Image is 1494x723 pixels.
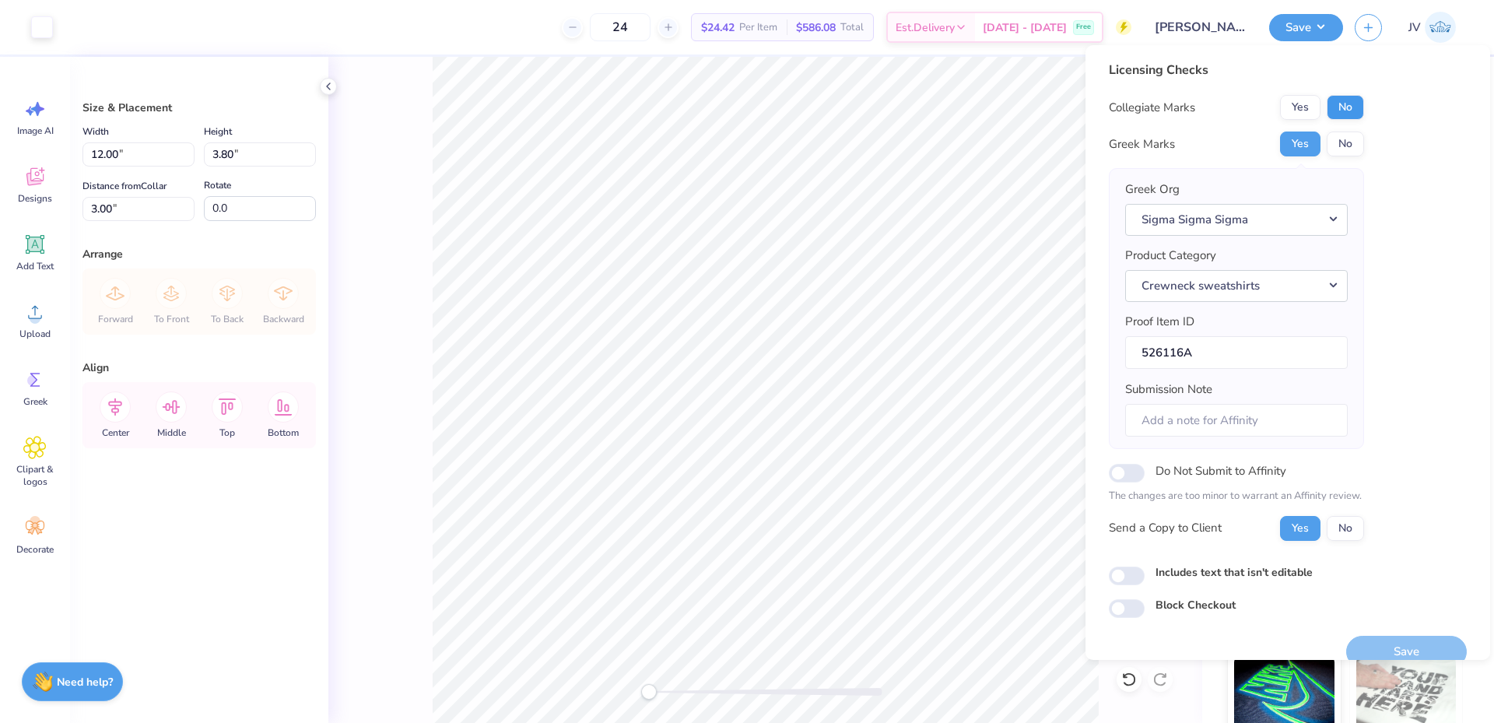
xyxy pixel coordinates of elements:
label: Proof Item ID [1125,313,1194,331]
div: Accessibility label [641,684,657,700]
div: Licensing Checks [1109,61,1364,79]
button: Crewneck sweatshirts [1125,270,1348,302]
label: Greek Org [1125,181,1180,198]
div: Greek Marks [1109,135,1175,153]
button: Save [1269,14,1343,41]
span: JV [1408,19,1421,37]
span: Image AI [17,125,54,137]
label: Width [82,122,109,141]
img: Jo Vincent [1425,12,1456,43]
div: Send a Copy to Client [1109,519,1222,537]
div: Align [82,360,316,376]
span: Decorate [16,543,54,556]
button: Yes [1280,95,1320,120]
label: Product Category [1125,247,1216,265]
span: Upload [19,328,51,340]
p: The changes are too minor to warrant an Affinity review. [1109,489,1364,504]
span: Total [840,19,864,36]
span: Per Item [739,19,777,36]
label: Submission Note [1125,381,1212,398]
button: No [1327,516,1364,541]
div: Collegiate Marks [1109,99,1195,117]
button: No [1327,132,1364,156]
span: Designs [18,192,52,205]
span: Middle [157,426,186,439]
button: Yes [1280,516,1320,541]
button: No [1327,95,1364,120]
input: – – [590,13,651,41]
span: Top [219,426,235,439]
label: Do Not Submit to Affinity [1156,461,1286,481]
strong: Need help? [57,675,113,690]
span: Free [1076,22,1091,33]
span: Add Text [16,260,54,272]
span: Greek [23,395,47,408]
div: Arrange [82,246,316,262]
label: Includes text that isn't editable [1156,564,1313,581]
button: Sigma Sigma Sigma [1125,204,1348,236]
label: Height [204,122,232,141]
span: $24.42 [701,19,735,36]
span: Est. Delivery [896,19,955,36]
span: $586.08 [796,19,836,36]
span: [DATE] - [DATE] [983,19,1067,36]
label: Rotate [204,176,231,195]
div: Size & Placement [82,100,316,116]
a: JV [1401,12,1463,43]
button: Yes [1280,132,1320,156]
span: Clipart & logos [9,463,61,488]
label: Distance from Collar [82,177,167,195]
span: Bottom [268,426,299,439]
label: Block Checkout [1156,597,1236,613]
input: Add a note for Affinity [1125,404,1348,437]
input: Untitled Design [1143,12,1257,43]
span: Center [102,426,129,439]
